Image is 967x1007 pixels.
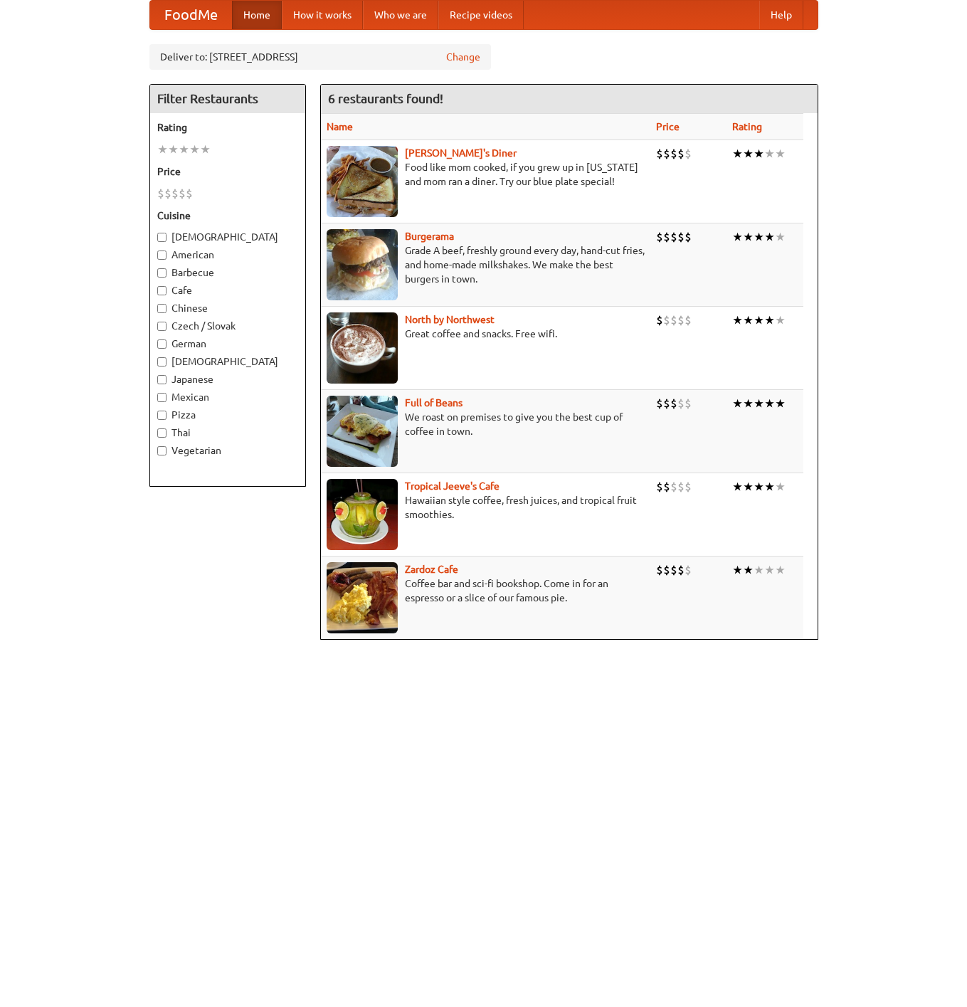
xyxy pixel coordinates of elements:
[327,327,645,341] p: Great coffee and snacks. Free wifi.
[743,229,754,245] li: ★
[157,393,167,402] input: Mexican
[656,562,663,578] li: $
[157,142,168,157] li: ★
[732,562,743,578] li: ★
[743,312,754,328] li: ★
[149,44,491,70] div: Deliver to: [STREET_ADDRESS]
[327,562,398,633] img: zardoz.jpg
[405,147,517,159] a: [PERSON_NAME]'s Diner
[670,229,677,245] li: $
[157,390,298,404] label: Mexican
[327,160,645,189] p: Food like mom cooked, if you grew up in [US_STATE] and mom ran a diner. Try our blue plate special!
[677,396,685,411] li: $
[157,428,167,438] input: Thai
[685,229,692,245] li: $
[327,410,645,438] p: We roast on premises to give you the best cup of coffee in town.
[157,372,298,386] label: Japanese
[670,146,677,162] li: $
[775,396,786,411] li: ★
[685,396,692,411] li: $
[164,186,171,201] li: $
[775,562,786,578] li: ★
[157,443,298,458] label: Vegetarian
[743,562,754,578] li: ★
[754,146,764,162] li: ★
[179,142,189,157] li: ★
[656,121,680,132] a: Price
[732,312,743,328] li: ★
[754,479,764,495] li: ★
[677,562,685,578] li: $
[157,233,167,242] input: [DEMOGRAPHIC_DATA]
[663,479,670,495] li: $
[405,480,500,492] a: Tropical Jeeve's Cafe
[775,312,786,328] li: ★
[232,1,282,29] a: Home
[446,50,480,64] a: Change
[754,229,764,245] li: ★
[157,446,167,455] input: Vegetarian
[327,479,398,550] img: jeeves.jpg
[157,426,298,440] label: Thai
[327,243,645,286] p: Grade A beef, freshly ground every day, hand-cut fries, and home-made milkshakes. We make the bes...
[732,146,743,162] li: ★
[179,186,186,201] li: $
[656,312,663,328] li: $
[157,230,298,244] label: [DEMOGRAPHIC_DATA]
[677,146,685,162] li: $
[157,408,298,422] label: Pizza
[327,493,645,522] p: Hawaiian style coffee, fresh juices, and tropical fruit smoothies.
[157,164,298,179] h5: Price
[157,301,298,315] label: Chinese
[157,286,167,295] input: Cafe
[670,312,677,328] li: $
[656,229,663,245] li: $
[405,231,454,242] a: Burgerama
[171,186,179,201] li: $
[754,312,764,328] li: ★
[670,396,677,411] li: $
[754,396,764,411] li: ★
[405,314,495,325] a: North by Northwest
[363,1,438,29] a: Who we are
[157,319,298,333] label: Czech / Slovak
[732,229,743,245] li: ★
[157,357,167,367] input: [DEMOGRAPHIC_DATA]
[764,312,775,328] li: ★
[764,396,775,411] li: ★
[405,564,458,575] b: Zardoz Cafe
[327,576,645,605] p: Coffee bar and sci-fi bookshop. Come in for an espresso or a slice of our famous pie.
[157,268,167,278] input: Barbecue
[157,120,298,135] h5: Rating
[663,562,670,578] li: $
[327,312,398,384] img: north.jpg
[157,354,298,369] label: [DEMOGRAPHIC_DATA]
[327,396,398,467] img: beans.jpg
[685,562,692,578] li: $
[663,146,670,162] li: $
[775,229,786,245] li: ★
[743,479,754,495] li: ★
[670,562,677,578] li: $
[157,322,167,331] input: Czech / Slovak
[764,146,775,162] li: ★
[189,142,200,157] li: ★
[775,479,786,495] li: ★
[732,396,743,411] li: ★
[157,337,298,351] label: German
[775,146,786,162] li: ★
[200,142,211,157] li: ★
[168,142,179,157] li: ★
[157,251,167,260] input: American
[150,85,305,113] h4: Filter Restaurants
[677,312,685,328] li: $
[157,209,298,223] h5: Cuisine
[656,479,663,495] li: $
[685,479,692,495] li: $
[328,92,443,105] ng-pluralize: 6 restaurants found!
[150,1,232,29] a: FoodMe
